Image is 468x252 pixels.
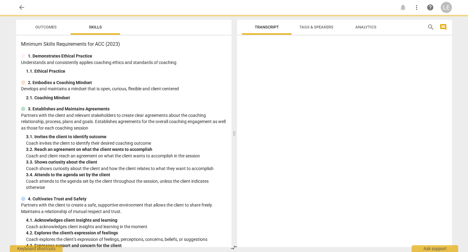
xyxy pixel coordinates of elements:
[26,95,227,101] div: 2. 1. Coaching Mindset
[425,2,436,13] a: Help
[26,230,227,236] div: 4. 2. Explores the client's expression of feelings
[441,2,452,13] button: LE
[10,245,63,252] div: Keyboard shortcuts
[18,4,25,11] span: arrow_back
[35,25,57,29] span: Outcomes
[438,22,448,32] button: Show/Hide comments
[28,79,92,86] p: 2. Embodies a Coaching Mindset
[412,245,458,252] div: Ask support
[21,86,227,92] p: Develops and maintains a mindset that is open, curious, flexible and client-centered
[28,53,92,59] p: 1. Demonstrates Ethical Practice
[26,140,227,147] p: Coach invites the client to identify their desired coaching outcome
[21,59,227,66] p: Understands and consistently applies coaching ethics and standards of coaching
[255,25,279,29] span: Transcript
[26,153,227,159] p: Coach and client reach an agreement on what the client wants to accomplish in the session
[230,244,238,251] span: compare_arrows
[355,25,376,29] span: Analytics
[26,165,227,172] p: Coach shows curiosity about the client and how the client relates to what they want to accomplish
[26,172,227,178] div: 3. 4. Attends to the agenda set by the client
[427,23,435,31] span: search
[21,112,227,131] p: Partners with the client and relevant stakeholders to create clear agreements about the coaching ...
[413,4,420,11] span: more_vert
[28,106,110,112] p: 3. Establishes and Maintains Agreements
[26,146,227,153] div: 3. 2. Reach an agreement on what the client wants to accomplish
[26,236,227,243] p: Coach explores the client’s expression of feelings, perceptions, concerns, beliefs, or suggestions
[427,4,434,11] span: help
[89,25,102,29] span: Skills
[21,202,227,215] p: Partners with the client to create a safe, supportive environment that allows the client to share...
[440,23,447,31] span: comment
[426,22,436,32] button: Search
[26,242,227,249] div: 4. 3. Expresses support and concern for the client
[26,224,227,230] p: Coach acknowledges client insights and learning in the moment
[26,217,227,224] div: 4. 1. Acknowledges client insights and learning
[299,25,333,29] span: Tags & Speakers
[26,178,227,191] p: Coach attends to the agenda set by the client throughout the session, unless the client indicates...
[26,159,227,165] div: 3. 3. Shows curiosity about the client
[26,134,227,140] div: 3. 1. Invites the client to identify outcome
[28,196,86,202] p: 4. Cultivates Trust and Safety
[26,68,227,75] div: 1. 1. Ethical Practice
[21,41,227,48] h3: Minimum Skills Requirements for ACC (2023)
